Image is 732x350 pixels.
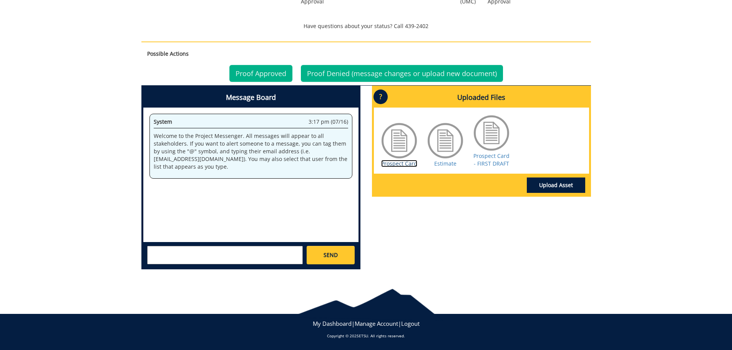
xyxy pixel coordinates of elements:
[307,246,354,264] a: SEND
[301,65,503,82] a: Proof Denied (message changes or upload new document)
[313,320,352,327] a: My Dashboard
[359,333,368,338] a: ETSU
[527,177,585,193] a: Upload Asset
[141,22,591,30] p: Have questions about your status? Call 439-2402
[147,50,189,57] strong: Possible Actions
[355,320,398,327] a: Manage Account
[374,88,589,108] h4: Uploaded Files
[473,152,510,167] a: Prospect Card - FIRST DRAFT
[154,132,348,171] p: Welcome to the Project Messenger. All messages will appear to all stakeholders. If you want to al...
[381,160,417,167] a: Prospect Card
[309,118,348,126] span: 3:17 pm (07/16)
[229,65,292,82] a: Proof Approved
[434,160,456,167] a: Estimate
[401,320,420,327] a: Logout
[324,251,338,259] span: SEND
[154,118,172,125] span: System
[143,88,359,108] h4: Message Board
[373,90,388,104] p: ?
[147,246,303,264] textarea: messageToSend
